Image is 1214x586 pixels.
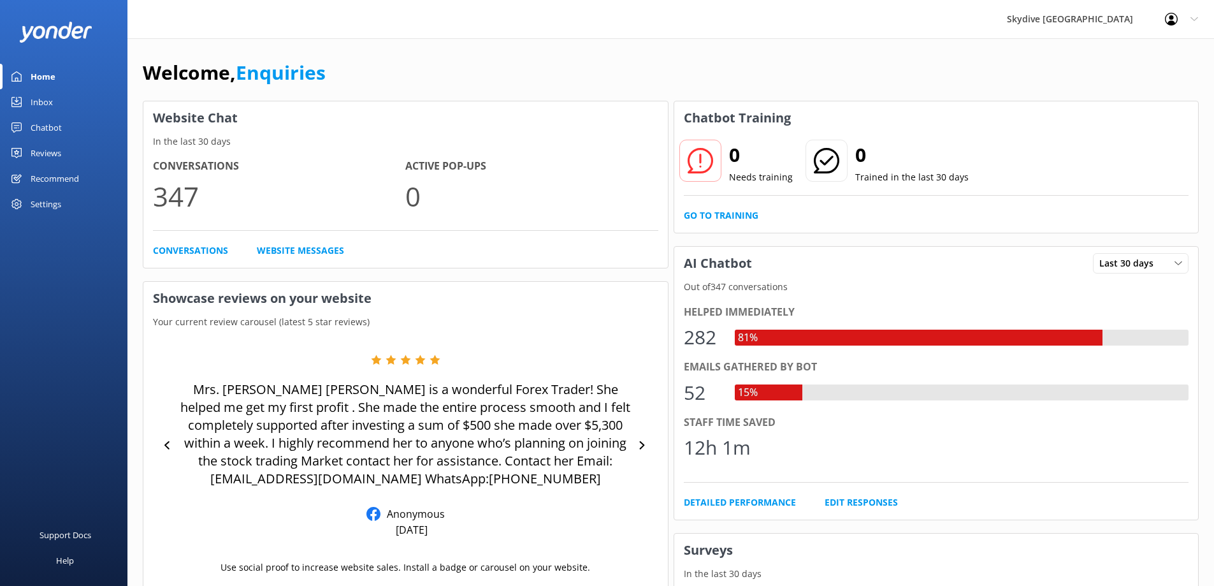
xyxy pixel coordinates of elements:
p: 347 [153,175,405,217]
p: Trained in the last 30 days [855,170,969,184]
p: Your current review carousel (latest 5 star reviews) [143,315,668,329]
a: Edit Responses [825,495,898,509]
a: Enquiries [236,59,326,85]
div: Helped immediately [684,304,1189,321]
p: Needs training [729,170,793,184]
p: 0 [405,175,658,217]
p: Anonymous [380,507,445,521]
span: Last 30 days [1099,256,1161,270]
a: Detailed Performance [684,495,796,509]
p: Mrs. [PERSON_NAME] [PERSON_NAME] is a wonderful Forex Trader! She helped me get my first profit .... [178,381,633,488]
h3: Showcase reviews on your website [143,282,668,315]
div: Help [56,548,74,573]
h3: Surveys [674,534,1199,567]
div: Reviews [31,140,61,166]
p: In the last 30 days [674,567,1199,581]
div: Staff time saved [684,414,1189,431]
a: Go to Training [684,209,758,223]
h2: 0 [855,140,969,170]
div: Support Docs [40,522,91,548]
div: 282 [684,322,722,353]
a: Website Messages [257,244,344,258]
div: Home [31,64,55,89]
div: 52 [684,377,722,408]
div: 15% [735,385,761,401]
div: 81% [735,330,761,346]
div: 12h 1m [684,432,751,463]
div: Recommend [31,166,79,191]
div: Emails gathered by bot [684,359,1189,376]
p: Out of 347 conversations [674,280,1199,294]
p: [DATE] [396,523,428,537]
div: Inbox [31,89,53,115]
h4: Conversations [153,158,405,175]
p: In the last 30 days [143,135,668,149]
div: Settings [31,191,61,217]
img: Facebook Reviews [366,507,380,521]
h4: Active Pop-ups [405,158,658,175]
h3: Website Chat [143,101,668,135]
h3: Chatbot Training [674,101,800,135]
h3: AI Chatbot [674,247,762,280]
a: Conversations [153,244,228,258]
h1: Welcome, [143,57,326,88]
img: yonder-white-logo.png [19,22,92,43]
h2: 0 [729,140,793,170]
div: Chatbot [31,115,62,140]
p: Use social proof to increase website sales. Install a badge or carousel on your website. [220,560,590,575]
